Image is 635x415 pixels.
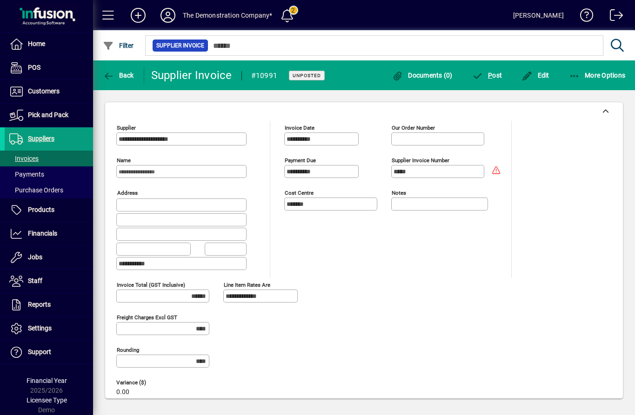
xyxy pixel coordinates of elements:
span: Documents (0) [392,72,453,79]
span: Variance ($) [116,380,172,386]
button: More Options [567,67,628,84]
div: Supplier Invoice [151,68,232,83]
span: Financial Year [27,377,67,384]
a: POS [5,56,93,79]
mat-label: Our order number [392,125,435,131]
button: Profile [153,7,183,24]
div: #10991 [251,68,278,83]
app-page-header-button: Back [93,67,144,84]
div: The Demonstration Company* [183,8,273,23]
span: Reports [28,301,51,308]
mat-label: Invoice Total (GST inclusive) [117,281,185,288]
a: Payments [5,166,93,182]
a: Invoices [5,151,93,166]
a: Products [5,198,93,222]
mat-label: Supplier invoice number [392,157,449,164]
mat-label: Line item rates are [224,281,270,288]
span: Financials [28,230,57,237]
mat-label: Payment due [285,157,316,164]
span: ost [472,72,502,79]
span: Licensee Type [27,396,67,404]
span: Home [28,40,45,47]
button: Back [100,67,136,84]
a: Knowledge Base [573,2,594,32]
a: Customers [5,80,93,103]
mat-label: Rounding [117,346,139,353]
span: Suppliers [28,135,54,142]
span: Staff [28,277,42,284]
a: Home [5,33,93,56]
mat-label: Invoice date [285,125,314,131]
a: Settings [5,317,93,340]
a: Financials [5,222,93,245]
span: Back [103,72,134,79]
mat-label: Notes [392,190,406,196]
button: Add [123,7,153,24]
span: Invoices [9,155,39,162]
a: Reports [5,293,93,316]
span: Purchase Orders [9,186,63,194]
mat-label: Freight charges excl GST [117,314,177,320]
button: Documents (0) [390,67,455,84]
a: Support [5,341,93,364]
a: Purchase Orders [5,182,93,198]
span: 0.00 [116,389,129,396]
span: Filter [103,42,134,49]
span: Products [28,206,54,213]
span: Payments [9,171,44,178]
span: Settings [28,324,52,332]
a: Pick and Pack [5,104,93,127]
span: Pick and Pack [28,111,68,119]
span: Jobs [28,253,42,261]
span: Supplier Invoice [156,41,204,50]
span: More Options [569,72,626,79]
span: Unposted [293,72,321,79]
span: Customers [28,87,60,95]
a: Jobs [5,246,93,269]
mat-label: Name [117,157,131,164]
a: Logout [603,2,623,32]
span: P [488,72,492,79]
span: Support [28,348,51,356]
span: POS [28,64,40,71]
button: Edit [519,67,552,84]
button: Filter [100,37,136,54]
span: Edit [521,72,549,79]
div: [PERSON_NAME] [513,8,564,23]
a: Staff [5,270,93,293]
mat-label: Cost Centre [285,190,314,196]
button: Post [470,67,505,84]
mat-label: Supplier [117,125,136,131]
